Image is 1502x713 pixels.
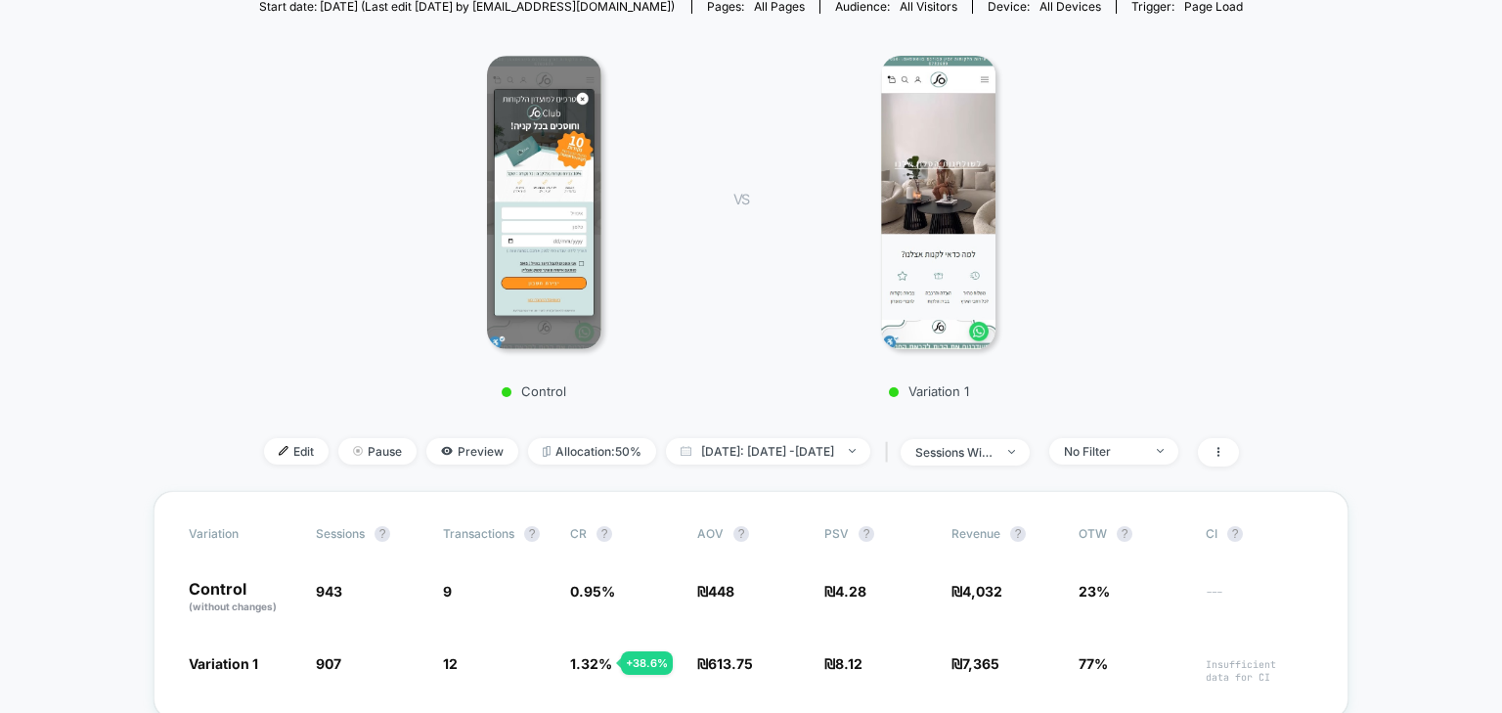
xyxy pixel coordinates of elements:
span: 1.32 % [570,655,612,672]
span: OTW [1079,526,1186,542]
span: Edit [264,438,329,465]
img: end [1157,449,1164,453]
span: ₪ [697,583,734,600]
p: Variation 1 [769,383,1088,399]
span: Preview [426,438,518,465]
span: CR [570,526,587,541]
span: 23% [1079,583,1110,600]
span: 4,032 [962,583,1002,600]
span: PSV [824,526,849,541]
span: ₪ [951,583,1002,600]
img: edit [279,446,288,456]
img: rebalance [543,446,551,457]
img: Variation 1 main [881,56,995,349]
img: end [353,446,363,456]
button: ? [1010,526,1026,542]
span: 12 [443,655,458,672]
span: Pause [338,438,417,465]
span: Variation [189,526,296,542]
div: sessions with impression [915,445,994,460]
img: end [1008,450,1015,454]
button: ? [596,526,612,542]
button: ? [733,526,749,542]
span: Transactions [443,526,514,541]
span: (without changes) [189,601,277,612]
img: calendar [681,446,691,456]
button: ? [375,526,390,542]
span: 448 [708,583,734,600]
img: end [849,449,856,453]
span: VS [733,191,749,207]
span: --- [1206,586,1313,614]
span: Insufficient data for CI [1206,658,1313,684]
span: 0.95 % [570,583,615,600]
button: ? [859,526,874,542]
span: CI [1206,526,1313,542]
span: Variation 1 [189,655,258,672]
span: Revenue [951,526,1000,541]
p: Control [189,581,296,614]
span: 613.75 [708,655,753,672]
span: 9 [443,583,452,600]
span: 4.28 [835,583,866,600]
div: No Filter [1064,444,1142,459]
p: Control [375,383,694,399]
span: [DATE]: [DATE] - [DATE] [666,438,870,465]
span: ₪ [951,655,999,672]
span: | [880,438,901,467]
span: 943 [316,583,342,600]
span: 7,365 [962,655,999,672]
button: ? [1227,526,1243,542]
span: 907 [316,655,341,672]
button: ? [524,526,540,542]
span: Sessions [316,526,365,541]
span: Allocation: 50% [528,438,656,465]
span: 77% [1079,655,1108,672]
div: + 38.6 % [621,651,673,675]
span: ₪ [697,655,753,672]
span: ₪ [824,655,862,672]
span: 8.12 [835,655,862,672]
img: Control main [487,56,602,349]
span: ₪ [824,583,866,600]
span: AOV [697,526,724,541]
button: ? [1117,526,1132,542]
